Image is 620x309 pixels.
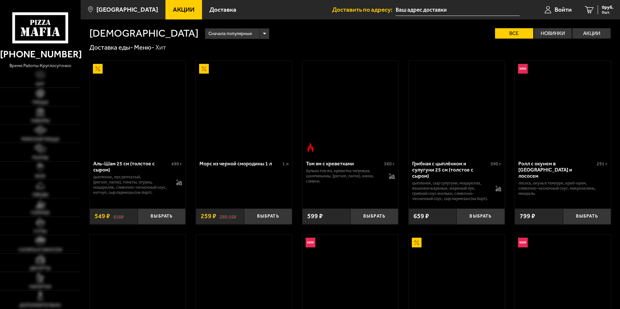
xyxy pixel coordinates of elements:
[34,229,47,234] span: Супы
[89,28,198,39] h1: [DEMOGRAPHIC_DATA]
[21,137,59,142] span: Римская пицца
[134,43,154,51] a: Меню-
[332,6,396,13] span: Доставить по адресу:
[555,6,572,13] span: Войти
[93,160,170,173] div: Аль-Шам 25 см (толстое с сыром)
[32,156,48,160] span: Роллы
[518,238,528,247] img: Новинка
[199,64,209,74] img: Акционный
[35,174,46,179] span: WOK
[515,61,611,156] a: НовинкаРолл с окунем в темпуре и лососем
[93,64,103,74] img: Акционный
[520,213,535,220] span: 799 ₽
[18,248,62,252] span: Салаты и закуски
[90,61,186,156] a: АкционныйАль-Шам 25 см (толстое с сыром)
[155,43,166,52] div: Хит
[32,100,48,105] span: Пицца
[30,266,51,271] span: Десерты
[412,160,489,179] div: Грибная с цыплёнком и сулугуни 25 см (толстое с сыром)
[602,10,614,14] span: 0 шт.
[89,43,133,51] a: Доставка еды-
[413,213,429,220] span: 659 ₽
[209,6,236,13] span: Доставка
[31,119,50,123] span: Наборы
[412,181,489,201] p: цыпленок, сыр сулугуни, моцарелла, вешенки жареные, жареный лук, грибной соус Жюльен, сливочно-че...
[572,28,611,39] label: Акции
[457,208,504,224] button: Выбрать
[32,193,48,197] span: Обеды
[534,28,572,39] label: Новинки
[36,82,45,87] span: Хит
[209,28,252,40] span: Сначала популярные
[518,160,595,179] div: Ролл с окунем в [GEOGRAPHIC_DATA] и лососем
[196,61,292,156] a: АкционныйМорс из черной смородины 1 л
[96,6,158,13] span: [GEOGRAPHIC_DATA]
[306,160,383,167] div: Том ям с креветками
[173,6,195,13] span: Акции
[350,208,398,224] button: Выбрать
[19,303,61,308] span: Дополнительно
[31,211,50,215] span: Горячее
[495,28,533,39] label: Все
[306,238,315,247] img: Новинка
[244,208,292,224] button: Выбрать
[518,181,607,196] p: лосось, окунь в темпуре, краб-крем, сливочно-чесночный соус, микрозелень, миндаль.
[306,168,383,184] p: бульон том ям, креветка тигровая, шампиньоны, [PERSON_NAME], кинза, сливки.
[518,64,528,74] img: Новинка
[412,238,422,247] img: Акционный
[95,213,110,220] span: 549 ₽
[307,213,323,220] span: 599 ₽
[138,208,186,224] button: Выбрать
[29,285,51,289] span: Напитки
[409,61,505,156] a: Грибная с цыплёнком и сулугуни 25 см (толстое с сыром)
[93,174,170,195] p: цыпленок, лук репчатый, [PERSON_NAME], томаты, огурец, моцарелла, сливочно-чесночный соус, кетчуп...
[113,213,124,220] s: 618 ₽
[563,208,611,224] button: Выбрать
[602,5,614,10] span: 0 руб.
[201,213,216,220] span: 259 ₽
[597,161,607,167] span: 291 г
[302,61,399,156] a: Острое блюдоТом ям с креветками
[171,161,182,167] span: 490 г
[220,213,236,220] s: 289.15 ₽
[199,160,281,167] div: Морс из черной смородины 1 л
[306,143,315,152] img: Острое блюдо
[490,161,501,167] span: 590 г
[282,161,288,167] span: 1 л
[396,4,520,16] input: Ваш адрес доставки
[384,161,395,167] span: 360 г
